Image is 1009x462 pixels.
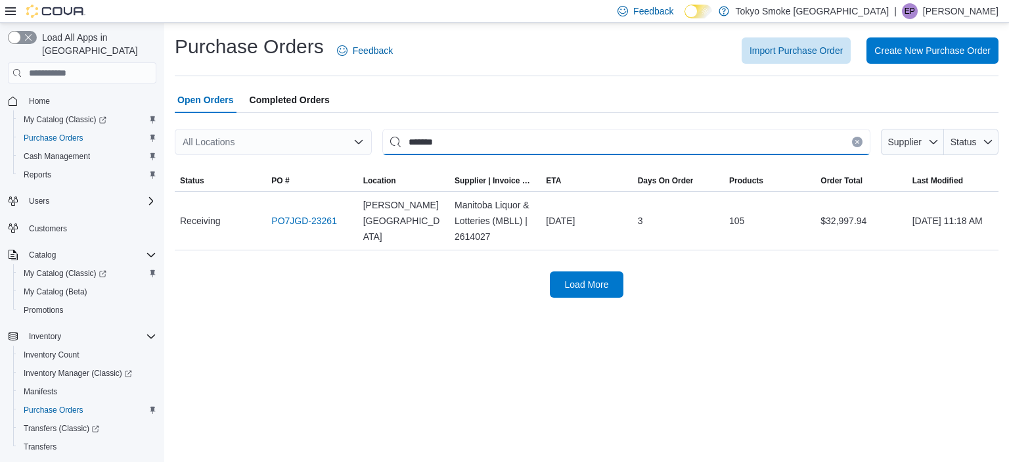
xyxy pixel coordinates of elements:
[736,3,889,19] p: Tokyo Smoke [GEOGRAPHIC_DATA]
[565,278,609,291] span: Load More
[363,197,444,244] span: [PERSON_NAME][GEOGRAPHIC_DATA]
[24,151,90,162] span: Cash Management
[29,331,61,342] span: Inventory
[815,208,907,234] div: $32,997.94
[18,402,89,418] a: Purchase Orders
[24,193,156,209] span: Users
[37,31,156,57] span: Load All Apps in [GEOGRAPHIC_DATA]
[18,167,56,183] a: Reports
[729,213,744,229] span: 105
[353,44,393,57] span: Feedback
[24,368,132,379] span: Inventory Manager (Classic)
[24,93,156,109] span: Home
[18,130,89,146] a: Purchase Orders
[13,129,162,147] button: Purchase Orders
[271,213,337,229] a: PO7JGD-23261
[13,283,162,301] button: My Catalog (Beta)
[638,213,643,229] span: 3
[907,170,998,191] button: Last Modified
[912,175,963,186] span: Last Modified
[541,170,632,191] button: ETA
[3,91,162,110] button: Home
[684,5,712,18] input: Dark Mode
[266,170,357,191] button: PO #
[18,112,112,127] a: My Catalog (Classic)
[18,266,156,281] span: My Catalog (Classic)
[250,87,330,113] span: Completed Orders
[888,137,922,147] span: Supplier
[550,271,623,298] button: Load More
[24,170,51,180] span: Reports
[18,149,95,164] a: Cash Management
[24,268,106,279] span: My Catalog (Classic)
[18,302,69,318] a: Promotions
[449,192,541,250] div: Manitoba Liquor & Lotteries (MBLL) | 2614027
[24,405,83,415] span: Purchase Orders
[13,364,162,382] a: Inventory Manager (Classic)
[24,442,56,452] span: Transfers
[13,382,162,401] button: Manifests
[18,439,156,455] span: Transfers
[18,149,156,164] span: Cash Management
[363,175,396,186] span: Location
[18,347,85,363] a: Inventory Count
[24,247,61,263] button: Catalog
[24,329,156,344] span: Inventory
[18,284,93,300] a: My Catalog (Beta)
[18,421,156,436] span: Transfers (Classic)
[24,305,64,315] span: Promotions
[29,250,56,260] span: Catalog
[820,175,863,186] span: Order Total
[894,3,897,19] p: |
[923,3,998,19] p: [PERSON_NAME]
[24,221,72,237] a: Customers
[13,346,162,364] button: Inventory Count
[382,129,870,155] input: This is a search bar. After typing your query, hit enter to filter the results lower in the page.
[18,365,137,381] a: Inventory Manager (Classic)
[29,96,50,106] span: Home
[24,133,83,143] span: Purchase Orders
[742,37,851,64] button: Import Purchase Order
[13,401,162,419] button: Purchase Orders
[13,301,162,319] button: Promotions
[3,327,162,346] button: Inventory
[24,350,79,360] span: Inventory Count
[18,284,156,300] span: My Catalog (Beta)
[881,129,944,155] button: Supplier
[902,3,918,19] div: Emily Paramor
[29,223,67,234] span: Customers
[175,34,324,60] h1: Purchase Orders
[29,196,49,206] span: Users
[24,423,99,434] span: Transfers (Classic)
[24,193,55,209] button: Users
[13,166,162,184] button: Reports
[26,5,85,18] img: Cova
[24,93,55,109] a: Home
[546,175,561,186] span: ETA
[24,386,57,397] span: Manifests
[449,170,541,191] button: Supplier | Invoice Number
[3,192,162,210] button: Users
[633,5,673,18] span: Feedback
[866,37,998,64] button: Create New Purchase Order
[175,170,266,191] button: Status
[18,167,156,183] span: Reports
[874,44,991,57] span: Create New Purchase Order
[332,37,398,64] a: Feedback
[951,137,977,147] span: Status
[18,439,62,455] a: Transfers
[177,87,234,113] span: Open Orders
[944,129,998,155] button: Status
[638,175,694,186] span: Days On Order
[13,438,162,456] button: Transfers
[905,3,915,19] span: EP
[633,170,724,191] button: Days On Order
[180,213,220,229] span: Receiving
[907,208,998,234] div: [DATE] 11:18 AM
[684,18,685,19] span: Dark Mode
[180,175,204,186] span: Status
[18,130,156,146] span: Purchase Orders
[541,208,632,234] div: [DATE]
[18,402,156,418] span: Purchase Orders
[271,175,289,186] span: PO #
